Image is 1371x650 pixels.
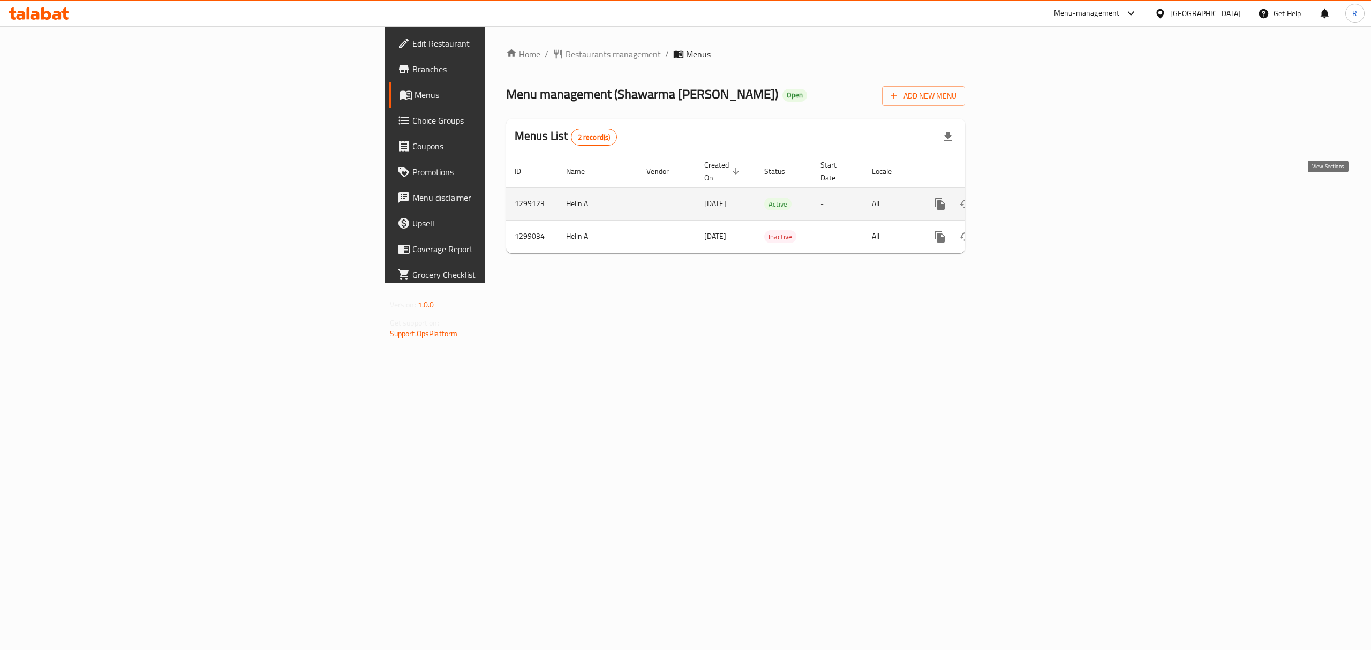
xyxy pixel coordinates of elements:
[812,220,863,253] td: -
[412,243,605,255] span: Coverage Report
[704,229,726,243] span: [DATE]
[515,165,535,178] span: ID
[566,165,599,178] span: Name
[412,165,605,178] span: Promotions
[412,191,605,204] span: Menu disclaimer
[412,268,605,281] span: Grocery Checklist
[782,89,807,102] div: Open
[506,82,778,106] span: Menu management ( Shawarma [PERSON_NAME] )
[415,88,605,101] span: Menus
[389,108,614,133] a: Choice Groups
[1352,7,1357,19] span: R
[515,128,617,146] h2: Menus List
[1170,7,1241,19] div: [GEOGRAPHIC_DATA]
[863,187,918,220] td: All
[704,158,743,184] span: Created On
[686,48,711,61] span: Menus
[412,37,605,50] span: Edit Restaurant
[412,140,605,153] span: Coupons
[390,298,416,312] span: Version:
[412,114,605,127] span: Choice Groups
[665,48,669,61] li: /
[389,133,614,159] a: Coupons
[389,31,614,56] a: Edit Restaurant
[953,224,978,250] button: Change Status
[764,198,792,210] span: Active
[571,129,617,146] div: Total records count
[820,158,850,184] span: Start Date
[704,196,726,210] span: [DATE]
[389,159,614,185] a: Promotions
[812,187,863,220] td: -
[389,82,614,108] a: Menus
[646,165,683,178] span: Vendor
[927,191,953,217] button: more
[412,217,605,230] span: Upsell
[891,89,956,103] span: Add New Menu
[389,56,614,82] a: Branches
[389,210,614,236] a: Upsell
[389,262,614,288] a: Grocery Checklist
[506,48,965,61] nav: breadcrumb
[571,132,617,142] span: 2 record(s)
[764,230,796,243] div: Inactive
[389,185,614,210] a: Menu disclaimer
[1054,7,1120,20] div: Menu-management
[782,90,807,100] span: Open
[927,224,953,250] button: more
[390,316,439,330] span: Get support on:
[882,86,965,106] button: Add New Menu
[418,298,434,312] span: 1.0.0
[863,220,918,253] td: All
[412,63,605,75] span: Branches
[953,191,978,217] button: Change Status
[764,231,796,243] span: Inactive
[935,124,961,150] div: Export file
[872,165,906,178] span: Locale
[390,327,458,341] a: Support.OpsPlatform
[389,236,614,262] a: Coverage Report
[918,155,1038,188] th: Actions
[764,165,799,178] span: Status
[506,155,1038,253] table: enhanced table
